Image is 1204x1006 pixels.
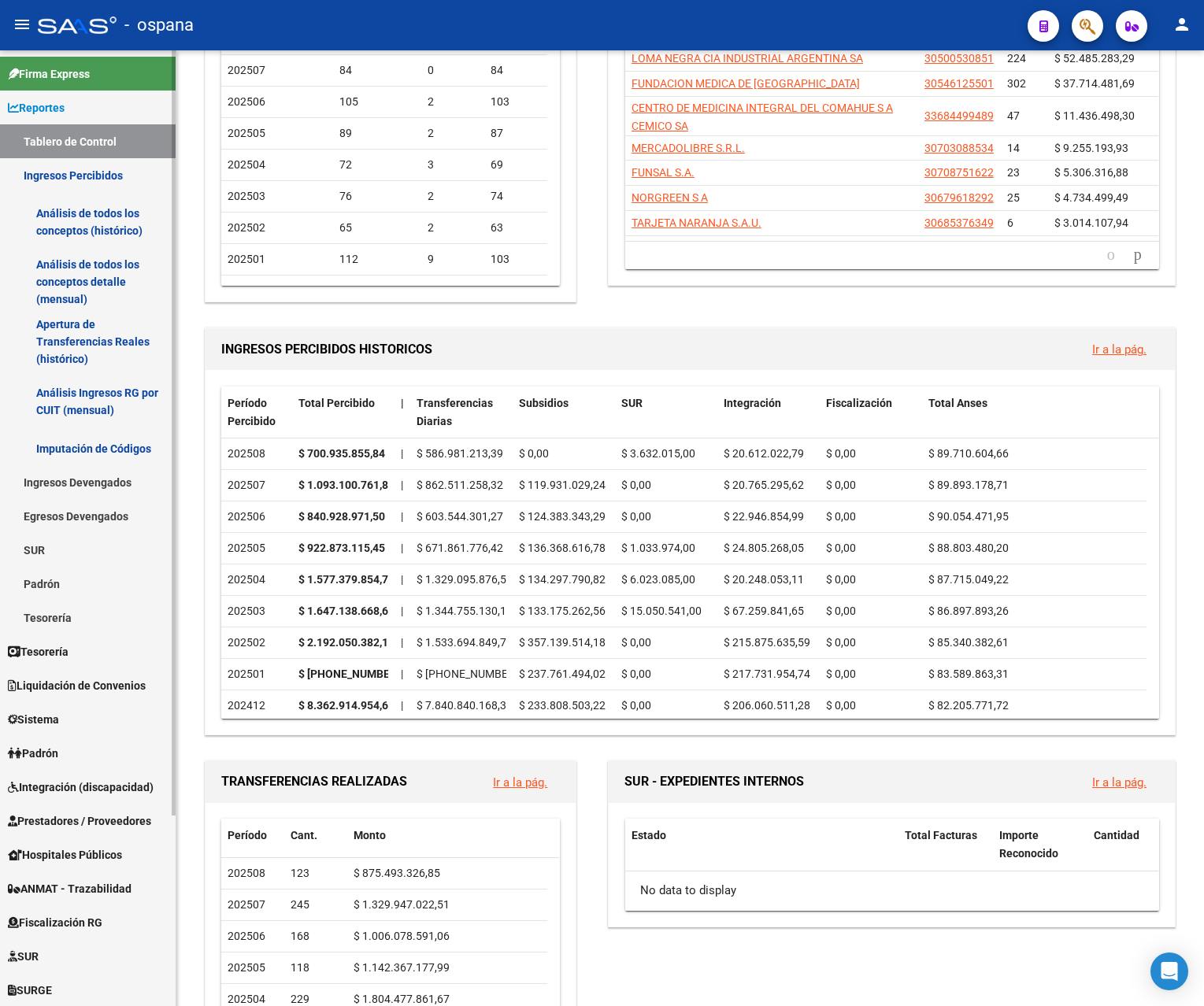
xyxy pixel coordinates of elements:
span: 30500530851 [924,52,994,65]
span: | [401,447,403,460]
span: | [401,397,404,409]
div: 104 [491,282,541,300]
span: Cant. [291,829,317,841]
span: MERCADOLIBRE S.R.L. [632,142,745,154]
span: Subsidios [519,397,569,409]
datatable-header-cell: Período [221,819,284,853]
span: 202506 [228,95,265,108]
span: $ 67.259.841,65 [724,605,804,617]
span: SUR [621,397,643,409]
div: 76 [339,187,415,205]
span: $ 22.946.854,99 [724,510,804,523]
span: Fiscalización [826,397,892,409]
span: 202501 [228,253,265,265]
span: $ 0,00 [826,636,856,649]
span: $ 217.731.954,74 [724,668,810,680]
span: $ 0,00 [826,479,856,491]
a: Ir a la pág. [493,775,547,790]
span: $ 15.050.541,00 [621,605,702,617]
a: go to previous page [1100,246,1122,264]
span: $ 357.139.514,18 [519,636,606,649]
span: ANMAT - Trazabilidad [8,880,132,897]
span: $ 4.734.499,49 [1054,191,1128,204]
strong: $ 8.362.914.954,60 [298,699,395,712]
span: 23 [1007,166,1020,179]
span: $ 6.023.085,00 [621,573,695,586]
span: FUNDACION MEDICA DE [GEOGRAPHIC_DATA] [632,77,860,90]
span: Fiscalización RG [8,914,102,931]
strong: $ 922.873.115,45 [298,542,385,554]
div: 74 [491,187,541,205]
strong: $ 700.935.855,84 [298,447,385,460]
span: $ 90.054.471,95 [928,510,1009,523]
span: - ospana [124,8,194,43]
div: 202504 [228,571,286,589]
span: Monto [354,829,386,841]
span: $ 133.175.262,56 [519,605,606,617]
div: 142 [339,282,415,300]
span: $ 862.511.258,32 [417,479,503,491]
span: | [401,510,403,523]
span: $ 586.981.213,39 [417,447,503,460]
span: $ 3.632.015,00 [621,447,695,460]
div: Open Intercom Messenger [1150,952,1188,990]
span: $ 7.840.840.168,38 [417,699,513,712]
span: $ 87.715.049,22 [928,573,1009,586]
span: $ 20.765.295,62 [724,479,804,491]
span: 202508 [228,867,265,879]
div: 202505 [228,539,286,557]
span: $ 0,00 [826,605,856,617]
div: 202503 [228,602,286,620]
span: $ 89.710.604,66 [928,447,1009,460]
span: 123 [291,867,309,879]
span: 30708751622 [924,166,994,179]
div: 69 [491,156,541,174]
span: $ 20.248.053,11 [724,573,804,586]
a: go to next page [1127,246,1149,264]
span: 202412 [228,284,265,297]
span: 202505 [228,127,265,139]
span: $ 1.804.477.861,67 [354,993,450,1005]
span: 202506 [228,930,265,942]
span: $ 0,00 [621,699,651,712]
div: 2 [428,93,478,111]
span: SUR [8,948,39,965]
strong: $ 1.093.100.761,89 [298,479,395,491]
span: $ 206.060.511,28 [724,699,810,712]
span: 202507 [228,64,265,76]
button: Ir a la pág. [480,767,560,797]
span: Integración (discapacidad) [8,779,154,796]
span: 245 [291,898,309,911]
span: Sistema [8,711,59,728]
span: 229 [291,993,309,1005]
span: $ 215.875.635,59 [724,636,810,649]
span: $ 0,00 [621,668,651,680]
div: 2 [428,187,478,205]
span: $ 0,00 [621,510,651,523]
span: $ 86.897.893,26 [928,605,1009,617]
span: Prestadores / Proveedores [8,812,151,830]
div: 84 [491,61,541,80]
span: Total Percibido [298,397,375,409]
span: 14 [1007,142,1020,154]
div: 89 [339,124,415,142]
span: INGRESOS PERCIBIDOS HISTORICOS [221,342,432,357]
span: 168 [291,930,309,942]
span: Estado [632,829,666,841]
span: | [401,699,403,712]
span: $ [PHONE_NUMBER],37 [417,668,533,680]
span: $ 9.255.193,93 [1054,142,1128,154]
span: | [401,636,403,649]
datatable-header-cell: Cantidad [1087,819,1158,871]
span: 118 [291,961,309,974]
span: 6 [1007,216,1013,229]
strong: $ 840.928.971,50 [298,510,385,523]
span: $ 3.014.107,94 [1054,216,1128,229]
span: Período Percibido [228,397,276,427]
div: 202506 [228,508,286,526]
span: $ 0,00 [826,447,856,460]
span: $ 88.803.480,20 [928,542,1009,554]
datatable-header-cell: | [395,386,410,438]
span: | [401,605,403,617]
span: CENTRO DE MEDICINA INTEGRAL DEL COMAHUE S A CEMICO SA [632,102,893,132]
